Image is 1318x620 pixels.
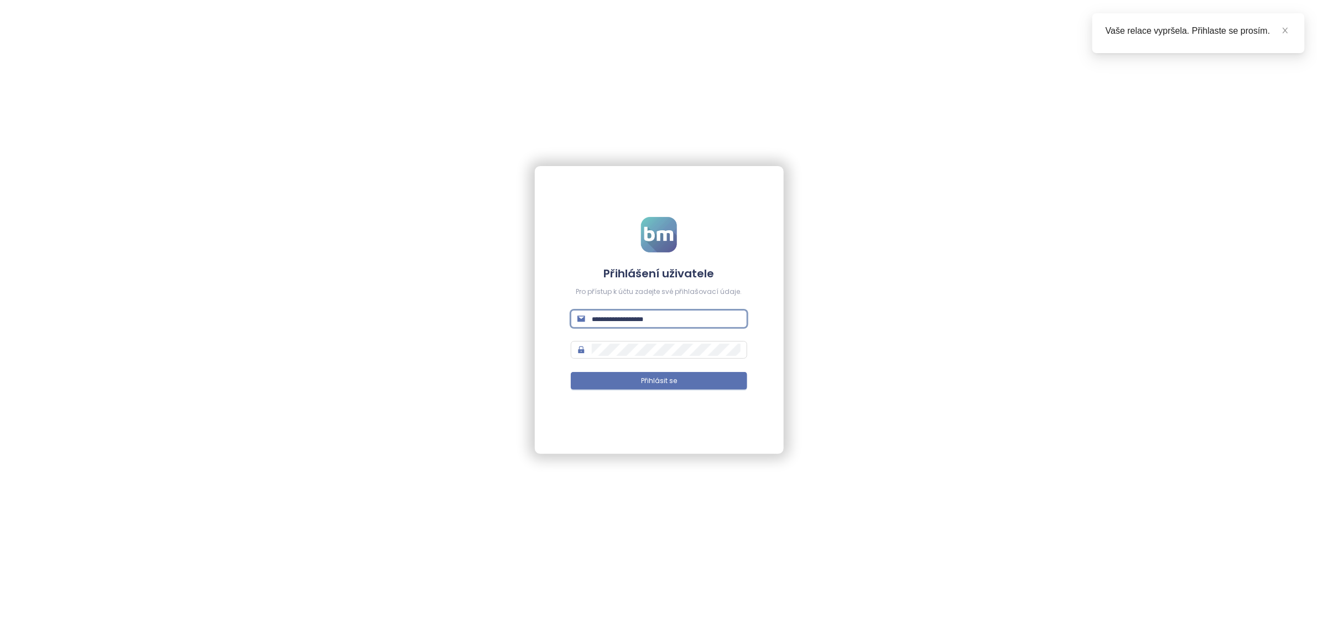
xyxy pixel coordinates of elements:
[641,376,677,386] span: Přihlásit se
[571,287,747,297] div: Pro přístup k účtu zadejte své přihlašovací údaje.
[1106,24,1291,38] div: Vaše relace vypršela. Přihlaste se prosím.
[1281,27,1289,34] span: close
[577,346,585,354] span: lock
[577,315,585,323] span: mail
[641,217,677,252] img: logo
[571,372,747,390] button: Přihlásit se
[571,266,747,281] h4: Přihlášení uživatele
